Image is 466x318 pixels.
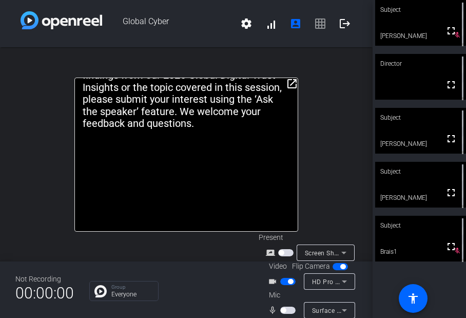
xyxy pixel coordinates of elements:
[111,285,153,290] p: Group
[289,17,302,30] mat-icon: account_box
[375,216,466,235] div: Subject
[111,291,153,297] p: Everyone
[445,186,457,199] mat-icon: fullscreen
[83,58,290,129] p: If you’d like to learn more about the latest findings from our 2026 Global Digital Trust Insights...
[269,261,287,272] span: Video
[21,11,102,29] img: white-gradient.svg
[102,11,234,36] span: Global Cyber
[375,162,466,181] div: Subject
[286,78,298,90] mat-icon: open_in_new
[259,11,283,36] button: signal_cellular_alt
[339,17,351,30] mat-icon: logout
[445,240,457,253] mat-icon: fullscreen
[407,292,419,305] mat-icon: accessibility
[266,247,278,259] mat-icon: screen_share_outline
[305,249,350,257] span: Screen Sharing
[445,25,457,37] mat-icon: fullscreen
[292,261,330,272] span: Flip Camera
[375,54,466,73] div: Director
[268,304,280,316] mat-icon: mic_none
[94,285,107,297] img: Chat Icon
[268,275,280,288] mat-icon: videocam_outline
[375,108,466,127] div: Subject
[259,232,361,243] div: Present
[259,290,361,301] div: Mic
[312,277,418,286] span: HD Pro Webcam C920 (046d:082d)
[240,17,253,30] mat-icon: settings
[445,79,457,91] mat-icon: fullscreen
[15,274,74,285] div: Not Recording
[15,280,74,306] span: 00:00:00
[445,133,457,145] mat-icon: fullscreen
